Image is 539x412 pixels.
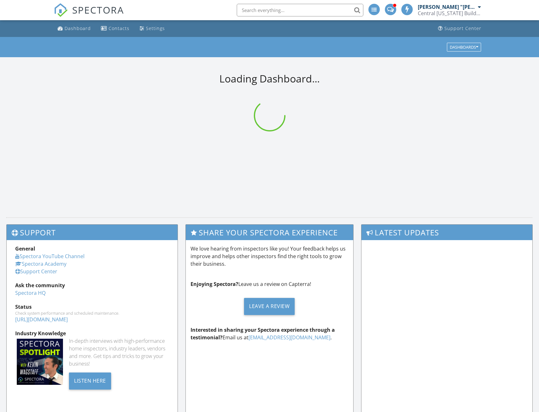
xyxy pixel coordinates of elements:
[418,4,476,10] div: [PERSON_NAME] "[PERSON_NAME]" [PERSON_NAME]
[15,245,35,252] strong: General
[72,3,124,16] span: SPECTORA
[69,373,111,390] div: Listen Here
[7,225,178,240] h3: Support
[191,293,348,320] a: Leave a Review
[69,337,169,367] div: In-depth interviews with high-performance home inspectors, industry leaders, vendors and more. Ge...
[15,311,169,316] div: Check system performance and scheduled maintenance.
[436,23,484,34] a: Support Center
[444,25,481,31] div: Support Center
[15,260,66,267] a: Spectora Academy
[54,3,68,17] img: The Best Home Inspection Software - Spectora
[361,225,532,240] h3: Latest Updates
[248,334,330,341] a: [EMAIL_ADDRESS][DOMAIN_NAME]
[450,45,478,49] div: Dashboards
[191,326,335,341] strong: Interested in sharing your Spectora experience through a testimonial?
[15,282,169,289] div: Ask the community
[191,280,348,288] p: Leave us a review on Capterra!
[15,268,57,275] a: Support Center
[237,4,363,16] input: Search everything...
[418,10,481,16] div: Central Florida Building Inspectors
[54,9,124,22] a: SPECTORA
[447,43,481,51] button: Dashboards
[146,25,165,31] div: Settings
[98,23,132,34] a: Contacts
[55,23,93,34] a: Dashboard
[191,281,238,288] strong: Enjoying Spectora?
[15,303,169,311] div: Status
[244,298,295,315] div: Leave a Review
[15,316,68,323] a: [URL][DOMAIN_NAME]
[15,289,46,296] a: Spectora HQ
[137,23,167,34] a: Settings
[191,326,348,341] p: Email us at .
[15,330,169,337] div: Industry Knowledge
[69,377,111,384] a: Listen Here
[15,253,85,260] a: Spectora YouTube Channel
[191,245,348,268] p: We love hearing from inspectors like you! Your feedback helps us improve and helps other inspecto...
[65,25,91,31] div: Dashboard
[109,25,129,31] div: Contacts
[186,225,353,240] h3: Share Your Spectora Experience
[17,339,63,385] img: Spectoraspolightmain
